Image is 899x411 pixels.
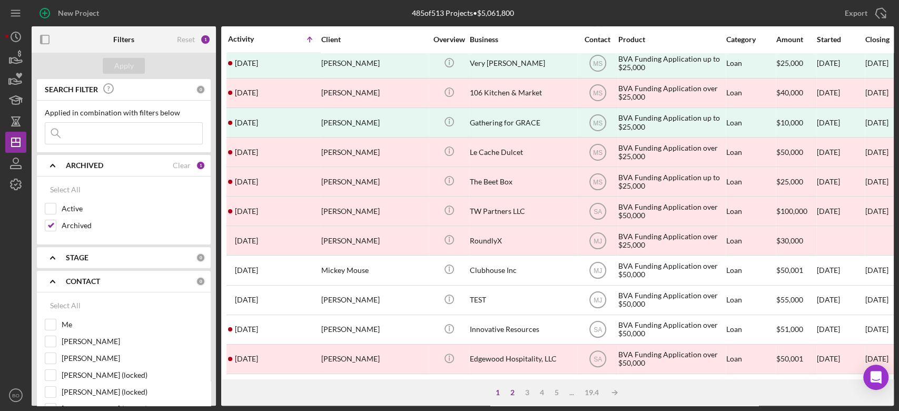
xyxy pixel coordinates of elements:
time: 2024-02-13 17:49 [235,207,258,216]
button: Apply [103,58,145,74]
div: Open Intercom Messenger [863,365,888,390]
div: [DATE] [865,59,888,67]
div: Apply [114,58,134,74]
div: [PERSON_NAME] [321,79,427,107]
time: 2024-03-13 18:14 [235,325,258,334]
time: 2024-02-21 20:42 [235,237,258,245]
div: Edgewood Hospitality, LLC [470,345,575,373]
div: Select All [50,295,81,316]
label: [PERSON_NAME] [62,336,203,347]
text: MJ [594,297,602,304]
div: [DATE] [817,286,864,314]
div: 2 [505,388,520,397]
div: [DATE] [817,109,864,136]
div: 3 [520,388,535,397]
div: Applied in combination with filters below [45,109,203,117]
time: [DATE] [865,354,888,363]
button: Select All [45,295,86,316]
div: Activity [228,35,274,43]
div: BVA Funding Application over $50,000 [618,286,724,314]
div: Gathering for GRACE [470,109,575,136]
div: Product [618,35,724,44]
div: [DATE] [817,345,864,373]
div: Overview [429,35,469,44]
div: BVA Funding Application up to $25,000 [618,168,724,195]
div: 1 [200,34,211,45]
div: $25,000 [776,168,816,195]
div: Clear [173,161,191,170]
time: 2024-01-08 18:15 [235,178,258,186]
div: Contact [578,35,617,44]
div: Started [817,35,864,44]
div: Export [845,3,867,24]
div: Very [PERSON_NAME] [470,50,575,77]
div: 4 [535,388,549,397]
div: ... [564,388,579,397]
div: [DATE] [817,138,864,166]
div: BVA Funding Application over $50,000 [618,197,724,225]
div: [DATE] [817,316,864,344]
text: MS [593,178,602,185]
time: [DATE] [865,207,888,216]
div: $51,000 [776,316,816,344]
label: Archived [62,220,203,231]
time: 2023-12-07 14:55 [235,89,258,97]
div: [DATE] [817,50,864,77]
div: 19.4 [579,388,604,397]
div: New Project [58,3,99,24]
div: Loan [726,227,775,255]
div: [DATE] [817,197,864,225]
div: Loan [726,79,775,107]
div: BVA Funding Application up to $25,000 [618,50,724,77]
div: $50,001 [776,256,816,284]
div: [PERSON_NAME] [321,168,427,195]
div: BVA Funding Application over $50,000 [618,316,724,344]
div: $100,000 [776,197,816,225]
time: [DATE] [865,325,888,334]
text: SA [593,326,601,334]
label: Me [62,319,203,330]
div: $50,001 [776,345,816,373]
text: MJ [594,238,602,245]
time: [DATE] [865,177,888,186]
div: BVA Funding Application over $50,000 [618,345,724,373]
div: Category [726,35,775,44]
div: Loan [726,256,775,284]
button: Export [834,3,894,24]
div: [PERSON_NAME] [321,138,427,166]
button: BO [5,385,26,406]
div: Loan [726,197,775,225]
div: Clubhouse Inc [470,256,575,284]
label: [PERSON_NAME] [62,353,203,364]
time: 2024-02-26 16:52 [235,296,258,304]
div: TEST [470,286,575,314]
div: 0 [196,277,205,286]
button: Select All [45,179,86,200]
time: [DATE] [865,148,888,156]
div: [PERSON_NAME] [321,50,427,77]
div: RoundlyX [470,227,575,255]
b: ARCHIVED [66,161,103,170]
text: MS [593,119,602,126]
div: BVA Funding Application over $50,000 [618,256,724,284]
div: 5 [549,388,564,397]
time: 2023-11-30 21:53 [235,59,258,67]
text: SA [593,356,601,363]
div: 0 [196,253,205,262]
div: BVA Funding Application over $25,000 [618,79,724,107]
time: 2024-03-13 19:16 [235,355,258,363]
text: SA [593,208,601,215]
div: $10,000 [776,109,816,136]
time: [DATE] [865,88,888,97]
div: The Beet Box [470,168,575,195]
b: STAGE [66,253,88,262]
div: [DATE] [817,168,864,195]
div: BVA Funding Application over $25,000 [618,138,724,166]
div: 106 Kitchen & Market [470,79,575,107]
time: 2023-12-18 18:16 [235,148,258,156]
div: $40,000 [776,79,816,107]
div: 0 [196,85,205,94]
div: $55,000 [776,286,816,314]
div: Mickey Mouse [321,256,427,284]
div: BVA Funding Application over $25,000 [618,227,724,255]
